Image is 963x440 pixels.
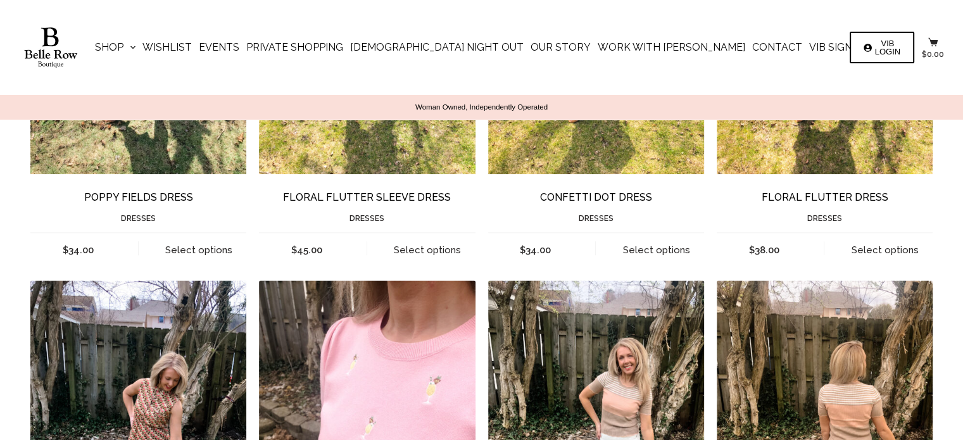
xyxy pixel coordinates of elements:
[25,103,938,112] p: Woman Owned, Independently Operated
[63,244,94,256] bdi: 34.00
[367,233,488,268] a: Select options for “Floral Flutter Sleeve Dress”
[63,244,68,256] span: $
[850,32,914,63] a: VIB LOGIN
[922,37,944,58] a: $0.00
[824,233,945,268] a: Select options for “Floral Flutter Dress”
[19,27,82,68] img: Belle Row Boutique
[749,244,779,256] bdi: 38.00
[922,50,944,59] bdi: 0.00
[749,244,755,256] span: $
[579,214,614,223] a: Dresses
[291,244,322,256] bdi: 45.00
[875,39,900,56] span: VIB LOGIN
[807,214,842,223] a: Dresses
[139,233,260,268] a: Select options for “Poppy Fields Dress”
[717,190,933,205] a: Floral Flutter Dress
[922,50,927,59] span: $
[291,244,297,256] span: $
[121,214,156,223] a: Dresses
[349,214,384,223] a: Dresses
[488,190,704,205] a: Confetti Dot Dress
[259,190,475,205] a: Floral Flutter Sleeve Dress
[30,190,246,205] a: Poppy Fields Dress
[596,233,717,268] a: Select options for “Confetti Dot Dress”
[520,244,526,256] span: $
[520,244,551,256] bdi: 34.00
